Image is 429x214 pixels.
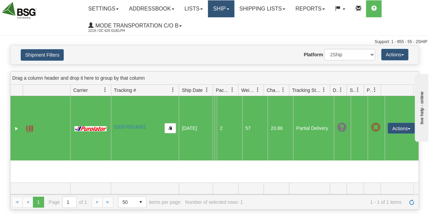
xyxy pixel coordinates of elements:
[293,96,334,160] td: Partial Delivery
[277,84,289,96] a: Charge filter column settings
[213,96,215,160] td: BSG Canada [PERSON_NAME] CA ON Guelph N1C 0A8
[381,49,408,60] button: Actions
[83,0,124,17] a: Settings
[26,122,33,133] a: Label
[371,123,380,132] span: Pickup Not Assigned
[215,96,217,160] td: Grain & [PERSON_NAME] CA ON [PERSON_NAME] L8S3C3
[388,123,415,134] button: Actions
[406,197,417,208] a: Refresh
[369,84,381,96] a: Pickup Status filter column settings
[241,87,255,94] span: Weight
[267,87,281,94] span: Charge
[118,196,147,208] span: Page sizes drop down
[21,49,64,61] button: Shipment Filters
[88,27,139,34] span: 2219 / DC 625 Guelph
[179,96,213,160] td: [DATE]
[124,0,179,17] a: Addressbook
[73,126,108,131] img: 11 - Purolator
[227,84,238,96] a: Packages filter column settings
[73,87,88,94] span: Carrier
[33,197,44,208] span: Page 1
[337,123,346,132] span: Unknown
[335,84,347,96] a: Delivery Status filter column settings
[216,87,230,94] span: Packages
[63,197,76,208] input: Page 1
[217,96,242,160] td: 2
[114,124,145,130] a: 520070524092
[179,0,208,17] a: Lists
[164,123,176,133] button: Copy to clipboard
[248,199,402,205] span: 1 - 1 of 1 items
[201,84,213,96] a: Ship Date filter column settings
[367,87,372,94] span: Pickup Status
[350,87,355,94] span: Shipment Issues
[208,0,234,17] a: Ship
[268,96,293,160] td: 20.86
[413,72,428,141] iframe: chat widget
[11,72,418,85] div: grid grouping header
[94,23,178,28] span: Mode Transportation c/o B
[2,2,37,19] img: logo2219.jpg
[167,84,179,96] a: Tracking # filter column settings
[185,199,243,205] div: Number of selected rows: 1
[118,196,180,208] span: items per page
[242,96,268,160] td: 57
[5,6,63,11] div: live help - online
[114,87,136,94] span: Tracking #
[292,87,321,94] span: Tracking Status
[122,199,131,206] span: 50
[304,51,323,58] label: Platform
[2,39,427,45] div: Support: 1 - 855 - 55 - 2SHIP
[83,17,187,34] a: Mode Transportation c/o B 2219 / DC 625 Guelph
[252,84,264,96] a: Weight filter column settings
[99,84,111,96] a: Carrier filter column settings
[13,125,20,132] a: Expand
[135,197,146,208] span: select
[290,0,330,17] a: Reports
[182,87,202,94] span: Ship Date
[318,84,330,96] a: Tracking Status filter column settings
[333,87,338,94] span: Delivery Status
[234,0,290,17] a: Shipping lists
[352,84,364,96] a: Shipment Issues filter column settings
[49,196,87,208] span: Page of 1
